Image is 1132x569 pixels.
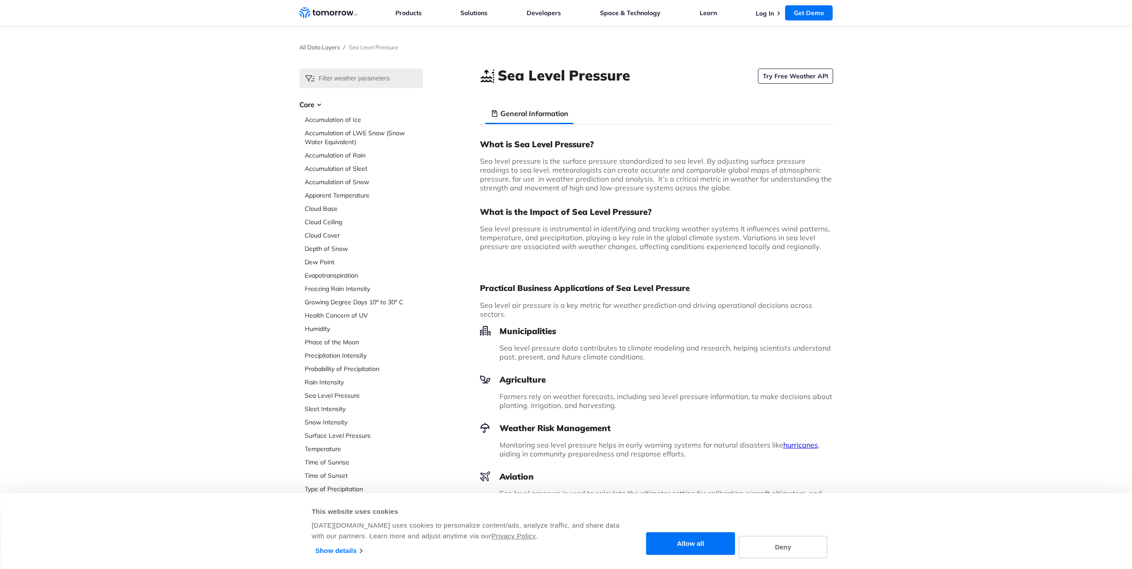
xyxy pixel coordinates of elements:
a: Time of Sunset [305,471,423,480]
a: Products [395,9,422,17]
a: Phase of the Moon [305,338,423,347]
span: Sea level pressure is used to calculate the altimeter setting for calibrating aircraft altimeters... [500,489,822,516]
span: Sea level pressure is the surface pressure standardized to sea level. By adjusting surface pressu... [480,157,832,192]
a: Accumulation of Snow [305,178,423,186]
h3: Aviation [480,471,833,482]
a: Solutions [460,9,487,17]
a: Precipitation Intensity [305,351,423,360]
h3: What is the Impact of Sea Level Pressure? [480,206,833,217]
a: Probability of Precipitation [305,364,423,373]
button: Allow all [646,533,735,555]
div: This website uses cookies [312,506,621,517]
a: Rain Intensity [305,378,423,387]
a: All Data Layers [299,44,340,51]
a: Privacy Policy [491,532,536,540]
div: [DATE][DOMAIN_NAME] uses cookies to personalize content/ads, analyze traffic, and share data with... [312,520,621,541]
span: Sea level pressure data contributes to climate modeling and research, helping scientists understa... [500,343,831,361]
span: Sea Level Pressure [349,44,398,51]
a: Depth of Snow [305,244,423,253]
a: Sea Level Pressure [305,391,423,400]
span: Monitoring sea level pressure helps in early warning systems for natural disasters like , aiding ... [500,440,820,458]
a: Cloud Base [305,204,423,213]
a: Developers [527,9,561,17]
a: Sleet Intensity [305,404,423,413]
a: Dew Point [305,258,423,266]
a: Cloud Cover [305,231,423,240]
a: Apparent Temperature [305,191,423,200]
a: Temperature [305,444,423,453]
a: Type of Precipitation [305,484,423,493]
li: General Information [485,103,574,124]
a: Humidity [305,324,423,333]
a: Accumulation of Rain [305,151,423,160]
a: Show details [315,544,362,557]
a: Accumulation of Ice [305,115,423,124]
a: Space & Technology [600,9,661,17]
span: Sea level pressure is instrumental in identifying and tracking weather systems It influences wind... [480,224,830,251]
a: Surface Level Pressure [305,431,423,440]
button: Deny [739,536,828,558]
span: / [343,44,345,51]
a: Growing Degree Days 10° to 30° C [305,298,423,307]
h3: Core [299,99,423,110]
a: Try Free Weather API [758,69,833,84]
a: Cloud Ceiling [305,218,423,226]
input: Filter weather parameters [299,69,423,88]
a: Get Demo [785,5,833,20]
a: Time of Sunrise [305,458,423,467]
a: Evapotranspiration [305,271,423,280]
a: hurricanes [783,440,818,449]
a: Accumulation of Sleet [305,164,423,173]
a: Snow Intensity [305,418,423,427]
a: Accumulation of LWE Snow (Snow Water Equivalent) [305,129,423,146]
a: Log In [756,9,774,17]
span: Sea level air pressure is a key metric for weather prediction and driving operational decisions a... [480,301,812,319]
h3: Municipalities [480,326,833,336]
h2: Practical Business Applications of Sea Level Pressure [480,283,833,294]
span: Farmers rely on weather forecasts, including sea level pressure information, to make decisions ab... [500,392,832,410]
a: Learn [700,9,717,17]
h3: What is Sea Level Pressure? [480,139,833,149]
h3: General Information [500,108,568,119]
h3: Agriculture [480,374,833,385]
h1: Sea Level Pressure [498,65,630,85]
h3: Weather Risk Management [480,423,833,433]
a: Health Concern of UV [305,311,423,320]
a: Freezing Rain Intensity [305,284,423,293]
a: Home link [299,6,357,20]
